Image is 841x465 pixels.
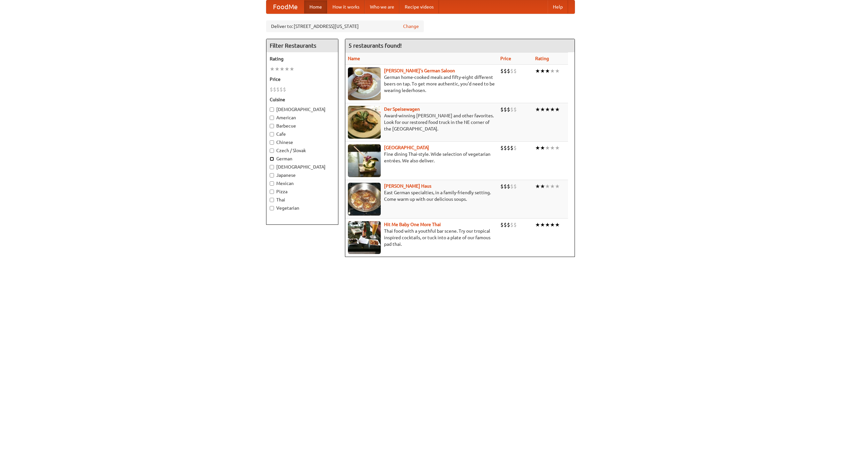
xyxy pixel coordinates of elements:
a: Recipe videos [399,0,439,13]
input: [DEMOGRAPHIC_DATA] [270,107,274,112]
a: [PERSON_NAME]'s German Saloon [384,68,455,73]
label: American [270,114,335,121]
li: ★ [555,106,560,113]
div: Deliver to: [STREET_ADDRESS][US_STATE] [266,20,424,32]
label: Vegetarian [270,205,335,211]
a: FoodMe [266,0,304,13]
a: Help [548,0,568,13]
li: $ [507,144,510,151]
li: $ [510,221,513,228]
p: Fine dining Thai-style. Wide selection of vegetarian entrées. We also deliver. [348,151,495,164]
li: $ [500,144,504,151]
label: Chinese [270,139,335,146]
li: ★ [280,65,284,73]
li: $ [500,106,504,113]
h5: Rating [270,56,335,62]
li: ★ [540,106,545,113]
li: ★ [550,106,555,113]
a: [GEOGRAPHIC_DATA] [384,145,429,150]
a: How it works [327,0,365,13]
input: Mexican [270,181,274,186]
p: Award-winning [PERSON_NAME] and other favorites. Look for our restored food truck in the NE corne... [348,112,495,132]
input: Vegetarian [270,206,274,210]
li: ★ [545,67,550,75]
li: $ [273,86,276,93]
input: Pizza [270,190,274,194]
a: Home [304,0,327,13]
li: $ [513,106,517,113]
li: ★ [545,183,550,190]
li: $ [504,67,507,75]
a: Change [403,23,419,30]
li: $ [504,144,507,151]
img: satay.jpg [348,144,381,177]
li: ★ [550,144,555,151]
li: $ [500,221,504,228]
li: $ [504,221,507,228]
p: East German specialties, in a family-friendly setting. Come warm up with our delicious soups. [348,189,495,202]
li: ★ [555,183,560,190]
label: Pizza [270,188,335,195]
li: ★ [555,221,560,228]
li: $ [513,67,517,75]
label: Barbecue [270,123,335,129]
h5: Cuisine [270,96,335,103]
li: $ [280,86,283,93]
li: ★ [540,67,545,75]
ng-pluralize: 5 restaurants found! [349,42,402,49]
li: ★ [275,65,280,73]
li: ★ [540,183,545,190]
li: $ [507,67,510,75]
li: $ [510,106,513,113]
label: German [270,155,335,162]
li: $ [276,86,280,93]
p: Thai food with a youthful bar scene. Try our tropical inspired cocktails, or tuck into a plate of... [348,228,495,247]
li: $ [513,144,517,151]
li: $ [270,86,273,93]
li: $ [510,144,513,151]
li: ★ [550,67,555,75]
h5: Price [270,76,335,82]
a: Der Speisewagen [384,106,420,112]
li: $ [513,183,517,190]
input: Czech / Slovak [270,149,274,153]
li: $ [504,183,507,190]
li: ★ [545,144,550,151]
li: ★ [535,106,540,113]
img: kohlhaus.jpg [348,183,381,216]
li: $ [504,106,507,113]
li: $ [500,67,504,75]
li: ★ [545,106,550,113]
input: [DEMOGRAPHIC_DATA] [270,165,274,169]
li: ★ [270,65,275,73]
label: [DEMOGRAPHIC_DATA] [270,164,335,170]
li: ★ [284,65,289,73]
input: Japanese [270,173,274,177]
input: Cafe [270,132,274,136]
label: Cafe [270,131,335,137]
img: babythai.jpg [348,221,381,254]
a: [PERSON_NAME] Haus [384,183,431,189]
li: $ [513,221,517,228]
a: Name [348,56,360,61]
img: speisewagen.jpg [348,106,381,139]
li: ★ [550,221,555,228]
li: $ [507,221,510,228]
a: Hit Me Baby One More Thai [384,222,441,227]
li: ★ [535,144,540,151]
a: Who we are [365,0,399,13]
li: ★ [289,65,294,73]
input: American [270,116,274,120]
li: ★ [545,221,550,228]
label: Czech / Slovak [270,147,335,154]
label: Japanese [270,172,335,178]
label: Mexican [270,180,335,187]
li: ★ [540,144,545,151]
li: ★ [540,221,545,228]
li: $ [510,183,513,190]
input: Thai [270,198,274,202]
